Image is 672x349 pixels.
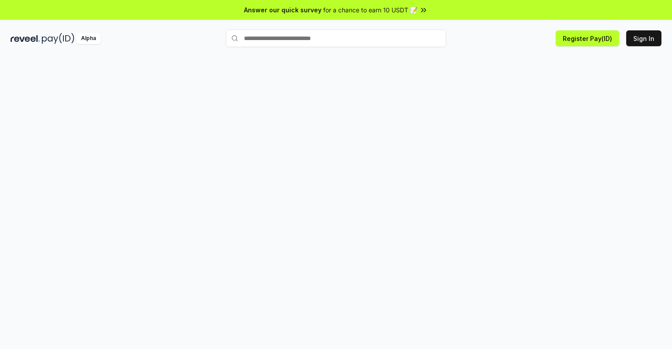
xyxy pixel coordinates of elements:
[556,30,619,46] button: Register Pay(ID)
[244,5,321,15] span: Answer our quick survey
[626,30,661,46] button: Sign In
[11,33,40,44] img: reveel_dark
[42,33,74,44] img: pay_id
[323,5,417,15] span: for a chance to earn 10 USDT 📝
[76,33,101,44] div: Alpha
